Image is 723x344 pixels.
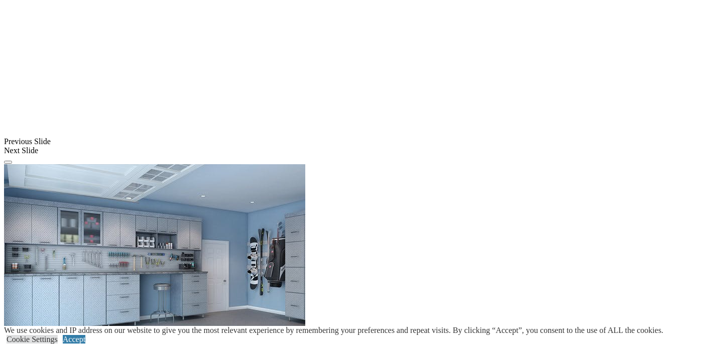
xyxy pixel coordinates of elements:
div: Next Slide [4,146,719,155]
div: Previous Slide [4,137,719,146]
a: Cookie Settings [7,335,58,343]
div: We use cookies and IP address on our website to give you the most relevant experience by remember... [4,326,663,335]
a: Accept [63,335,85,343]
button: Click here to pause slide show [4,161,12,164]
